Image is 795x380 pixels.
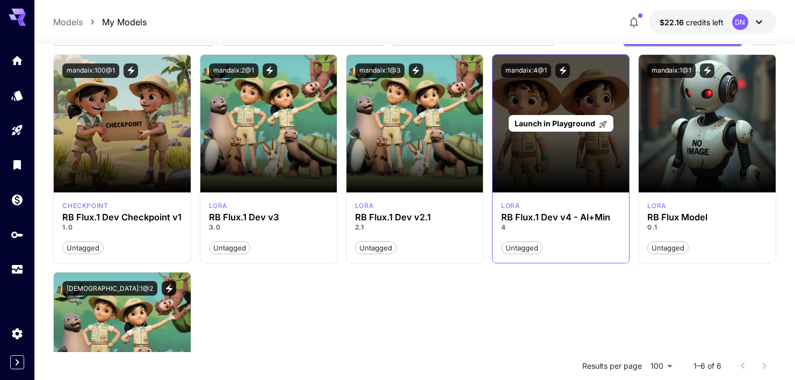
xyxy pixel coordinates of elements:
[209,201,227,211] div: FLUX.1 D
[660,17,724,28] div: $22.15549
[53,16,147,28] nav: breadcrumb
[53,16,83,28] a: Models
[11,193,24,206] div: Wallet
[647,223,767,232] p: 0.1
[11,263,24,276] div: Usage
[660,18,686,27] span: $22.16
[11,228,24,241] div: API Keys
[209,212,328,223] h3: RB Flux.1 Dev v3
[555,63,570,78] button: View trigger words
[648,243,688,254] span: Untagged
[162,281,176,296] button: View trigger words
[62,63,119,78] button: mandaix:100@1
[649,10,776,34] button: $22.15549DN
[209,223,328,232] p: 3.0
[509,115,613,132] a: Launch in Playground
[693,361,721,371] p: 1–6 of 6
[355,223,474,232] p: 2.1
[700,63,714,78] button: View trigger words
[355,63,404,78] button: mandaix:1@3
[11,158,24,171] div: Library
[646,358,676,374] div: 100
[62,201,108,211] p: checkpoint
[11,120,24,134] div: Playground
[209,63,258,78] button: mandaix:2@1
[515,119,595,128] span: Launch in Playground
[639,55,775,192] img: no-image-qHGxvh9x.jpeg
[62,223,182,232] p: 1.0
[11,86,24,99] div: Models
[647,63,696,78] button: mandaix:1@1
[62,241,104,255] button: Untagged
[501,63,551,78] button: mandaix:4@1
[62,212,182,223] h3: RB Flux.1 Dev Checkpoint v1
[355,241,396,255] button: Untagged
[62,281,157,296] button: [DEMOGRAPHIC_DATA]:1@2
[647,241,689,255] button: Untagged
[732,14,748,30] div: DN
[263,63,277,78] button: View trigger words
[355,212,474,223] h3: RB Flux.1 Dev v2.1
[582,361,642,371] p: Results per page
[501,212,620,223] h3: RB Flux.1 Dev v4 - Al+Min
[647,201,666,211] p: lora
[10,355,24,369] button: Expand sidebar
[209,241,250,255] button: Untagged
[102,16,147,28] a: My Models
[355,201,373,211] p: lora
[63,243,103,254] span: Untagged
[124,63,138,78] button: View trigger words
[501,201,519,211] div: FLUX.1 D
[501,241,543,255] button: Untagged
[409,63,423,78] button: View trigger words
[501,223,620,232] p: 4
[209,243,250,254] span: Untagged
[501,201,519,211] p: lora
[647,201,666,211] div: FLUX.1 D
[647,212,767,223] h3: RB Flux Model
[209,201,227,211] p: lora
[356,243,396,254] span: Untagged
[355,201,373,211] div: FLUX.1 D
[686,18,724,27] span: credits left
[62,201,108,211] div: FLUX.1 D
[11,327,24,340] div: Settings
[11,51,24,64] div: Home
[502,243,542,254] span: Untagged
